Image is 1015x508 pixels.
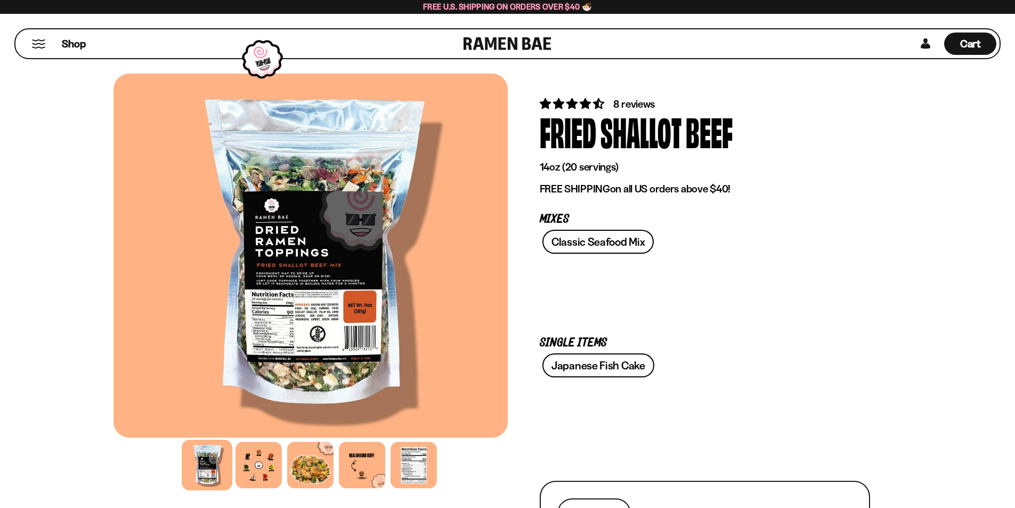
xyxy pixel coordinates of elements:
[540,182,870,196] p: on all US orders above $40!
[944,29,996,58] a: Cart
[540,338,870,348] p: Single Items
[960,37,981,50] span: Cart
[31,39,46,49] button: Mobile Menu Trigger
[540,97,606,110] span: 4.62 stars
[62,33,86,55] a: Shop
[62,37,86,51] span: Shop
[540,111,596,151] div: Fried
[423,2,592,12] span: Free U.S. Shipping on Orders over $40 🍜
[542,353,654,377] a: Japanese Fish Cake
[540,214,870,224] p: Mixes
[613,98,655,110] span: 8 reviews
[540,160,870,174] p: 14oz (20 servings)
[600,111,681,151] div: Shallot
[540,182,610,195] strong: FREE SHIPPING
[686,111,733,151] div: Beef
[542,230,654,254] a: Classic Seafood Mix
